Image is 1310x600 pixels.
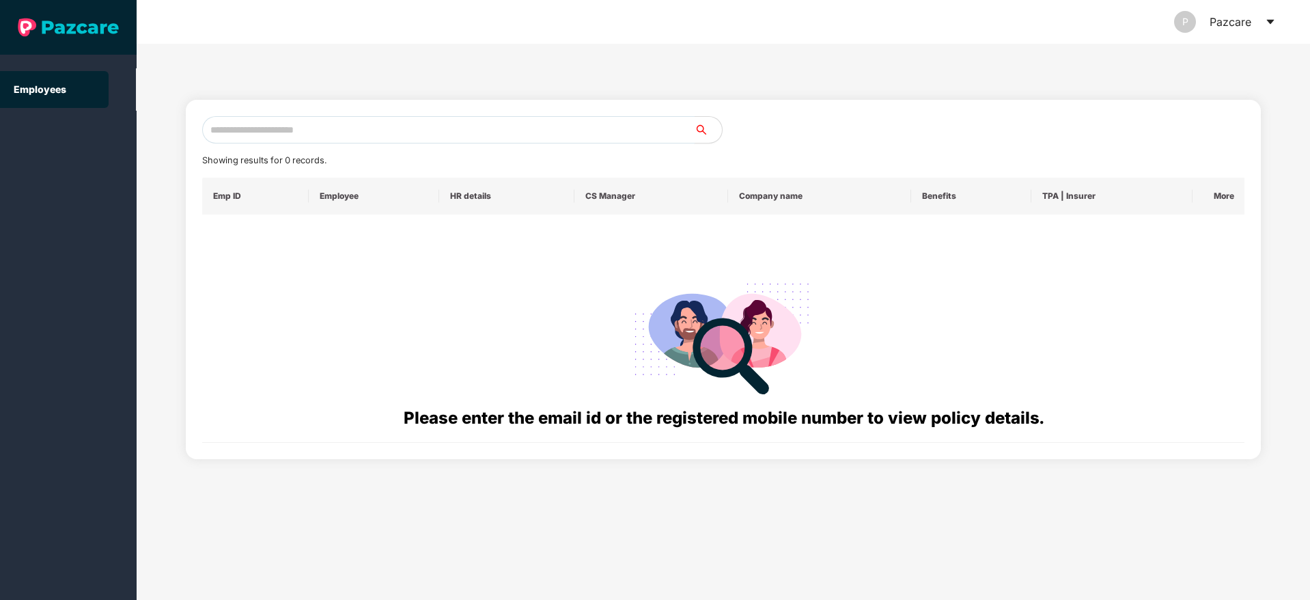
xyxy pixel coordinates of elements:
[911,178,1031,215] th: Benefits
[574,178,728,215] th: CS Manager
[202,178,309,215] th: Emp ID
[202,155,326,165] span: Showing results for 0 records.
[1182,11,1188,33] span: P
[728,178,911,215] th: Company name
[694,116,723,144] button: search
[14,83,66,95] a: Employees
[439,178,574,215] th: HR details
[694,124,722,135] span: search
[309,178,439,215] th: Employee
[1193,178,1244,215] th: More
[1265,16,1276,27] span: caret-down
[1031,178,1193,215] th: TPA | Insurer
[404,408,1044,428] span: Please enter the email id or the registered mobile number to view policy details.
[625,267,822,405] img: svg+xml;base64,PHN2ZyB4bWxucz0iaHR0cDovL3d3dy53My5vcmcvMjAwMC9zdmciIHdpZHRoPSIyODgiIGhlaWdodD0iMj...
